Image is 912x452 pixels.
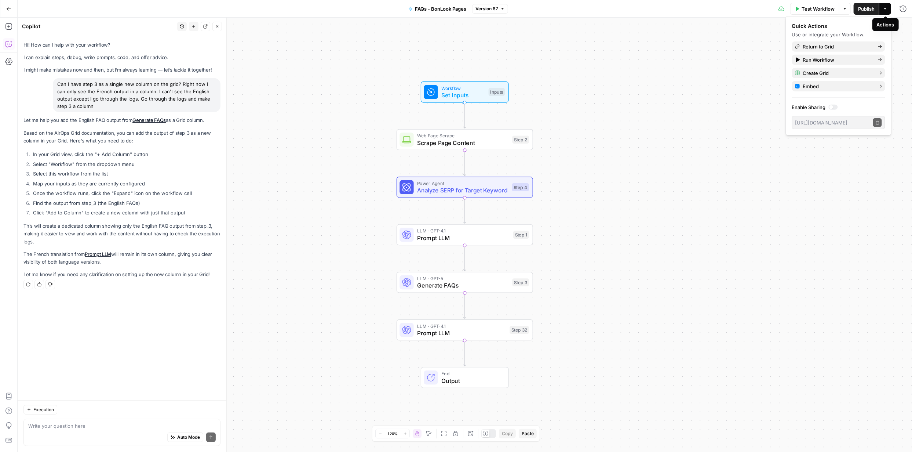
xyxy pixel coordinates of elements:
[499,429,516,438] button: Copy
[82,43,121,48] div: Keywords by Traffic
[31,199,220,207] li: Find the output from step_3 (the English FAQs)
[23,116,220,124] p: Let me help you add the English FAQ output from as a Grid column.
[854,3,879,15] button: Publish
[23,129,220,145] p: Based on the AirOps Grid documentation, you can add the output of step_3 as a new column in your ...
[31,180,220,187] li: Map your inputs as they are currently configured
[475,6,498,12] span: Version 87
[502,430,513,437] span: Copy
[441,376,501,385] span: Output
[23,405,57,415] button: Execution
[417,322,506,329] span: LLM · GPT-4.1
[417,275,509,282] span: LLM · GPT-5
[397,367,533,388] div: EndOutput
[417,180,508,187] span: Power Agent
[441,91,485,100] span: Set Inputs
[19,19,81,25] div: Domain: [DOMAIN_NAME]
[31,160,220,168] li: Select "Workflow" from the dropdown menu
[417,138,509,147] span: Scrape Page Content
[21,43,27,48] img: tab_domain_overview_orange.svg
[23,222,220,245] p: This will create a dedicated column showing only the English FAQ output from step_3, making it ea...
[12,12,18,18] img: logo_orange.svg
[877,21,894,28] div: Actions
[21,12,36,18] div: v 4.0.25
[441,370,501,377] span: End
[23,271,220,278] p: Let me know if you need any clarification on setting up the new column in your Grid!
[417,132,509,139] span: Web Page Scrape
[803,43,872,50] span: Return to Grid
[23,250,220,266] p: The French translation from will remain in its own column, giving you clear visibility of both la...
[397,272,533,293] div: LLM · GPT-5Generate FAQsStep 3
[858,5,875,12] span: Publish
[12,19,18,25] img: website_grey.svg
[53,78,220,112] div: Can I have step 3 as a single new column on the grid? Right now I can only see the French output ...
[802,5,835,12] span: Test Workflow
[74,43,80,48] img: tab_keywords_by_traffic_grey.svg
[803,83,872,90] span: Embed
[31,189,220,197] li: Once the workflow runs, click the "Expand" icon on the workflow cell
[31,170,220,177] li: Select this workflow from the list
[23,66,220,74] p: I might make mistakes now and then, but I’m always learning — let’s tackle it together!
[29,43,66,48] div: Domain Overview
[167,433,203,442] button: Auto Mode
[512,183,529,191] div: Step 4
[512,136,529,144] div: Step 2
[417,281,509,290] span: Generate FAQs
[177,434,200,441] span: Auto Mode
[417,227,510,234] span: LLM · GPT-4.1
[513,231,529,239] div: Step 1
[790,3,839,15] button: Test Workflow
[441,84,485,91] span: Workflow
[23,41,220,49] p: Hi! How can I help with your workflow?
[463,245,466,271] g: Edge from step_1 to step_3
[792,104,885,111] label: Enable Sharing
[132,117,166,123] a: Generate FAQs
[489,88,505,96] div: Inputs
[417,186,508,195] span: Analyze SERP for Target Keyword
[803,69,872,77] span: Create Grid
[510,326,529,334] div: Step 32
[472,4,508,14] button: Version 87
[397,177,533,198] div: Power AgentAnalyze SERP for Target KeywordStep 4
[512,278,529,286] div: Step 3
[463,293,466,319] g: Edge from step_3 to step_32
[417,234,510,242] span: Prompt LLM
[463,150,466,176] g: Edge from step_2 to step_4
[387,431,398,437] span: 120%
[33,406,54,413] span: Execution
[417,329,506,337] span: Prompt LLM
[463,198,466,224] g: Edge from step_4 to step_1
[85,251,111,257] a: Prompt LLM
[792,32,865,37] span: Use or integrate your Workflow.
[397,224,533,246] div: LLM · GPT-4.1Prompt LLMStep 1
[31,209,220,216] li: Click "Add to Column" to create a new column with just that output
[522,430,534,437] span: Paste
[397,319,533,341] div: LLM · GPT-4.1Prompt LLMStep 32
[463,102,466,128] g: Edge from start to step_2
[519,429,537,438] button: Paste
[23,54,220,61] p: I can explain steps, debug, write prompts, code, and offer advice.
[803,56,872,64] span: Run Workflow
[792,22,885,30] div: Quick Actions
[404,3,471,15] button: FAQs - BonLook Pages
[415,5,466,12] span: FAQs - BonLook Pages
[22,23,175,30] div: Copilot
[31,151,220,158] li: In your Grid view, click the "+ Add Column" button
[397,129,533,151] div: Web Page ScrapeScrape Page ContentStep 2
[397,82,533,103] div: WorkflowSet InputsInputs
[463,340,466,366] g: Edge from step_32 to end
